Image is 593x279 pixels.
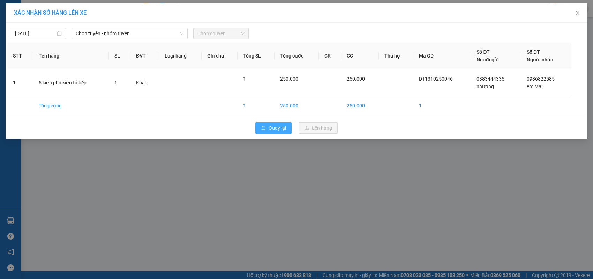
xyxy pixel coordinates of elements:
[76,28,183,39] span: Chọn tuyến - nhóm tuyến
[197,28,244,39] span: Chọn chuyến
[476,76,504,82] span: 0383444335
[527,57,553,62] span: Người nhận
[347,76,365,82] span: 250.000
[527,84,542,89] span: em Mai
[33,69,109,96] td: 5 kiện phụ kiện tủ bếp
[14,9,87,16] span: XÁC NHẬN SỐ HÀNG LÊN XE
[7,43,33,69] th: STT
[180,31,184,36] span: down
[255,122,292,134] button: rollbackQuay lại
[130,69,159,96] td: Khác
[243,76,246,82] span: 1
[341,96,379,115] td: 250.000
[130,43,159,69] th: ĐVT
[413,96,471,115] td: 1
[5,30,65,55] span: Chuyển phát nhanh: [GEOGRAPHIC_DATA] - [GEOGRAPHIC_DATA]
[238,43,275,69] th: Tổng SL
[238,96,275,115] td: 1
[114,80,117,85] span: 1
[269,124,286,132] span: Quay lại
[413,43,471,69] th: Mã GD
[527,49,540,55] span: Số ĐT
[2,25,4,60] img: logo
[341,43,379,69] th: CC
[7,69,33,96] td: 1
[379,43,413,69] th: Thu hộ
[568,3,587,23] button: Close
[6,6,63,28] strong: CÔNG TY TNHH DỊCH VỤ DU LỊCH THỜI ĐẠI
[275,43,319,69] th: Tổng cước
[33,43,109,69] th: Tên hàng
[476,84,494,89] span: nhượng
[299,122,338,134] button: uploadLên hàng
[575,10,580,16] span: close
[159,43,202,69] th: Loại hàng
[15,30,55,37] input: 13/10/2025
[476,57,499,62] span: Người gửi
[319,43,341,69] th: CR
[66,47,107,54] span: DT1310250046
[476,49,490,55] span: Số ĐT
[280,76,298,82] span: 250.000
[109,43,130,69] th: SL
[419,76,453,82] span: DT1310250046
[527,76,555,82] span: 0986822585
[275,96,319,115] td: 250.000
[261,126,266,131] span: rollback
[33,96,109,115] td: Tổng cộng
[202,43,238,69] th: Ghi chú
